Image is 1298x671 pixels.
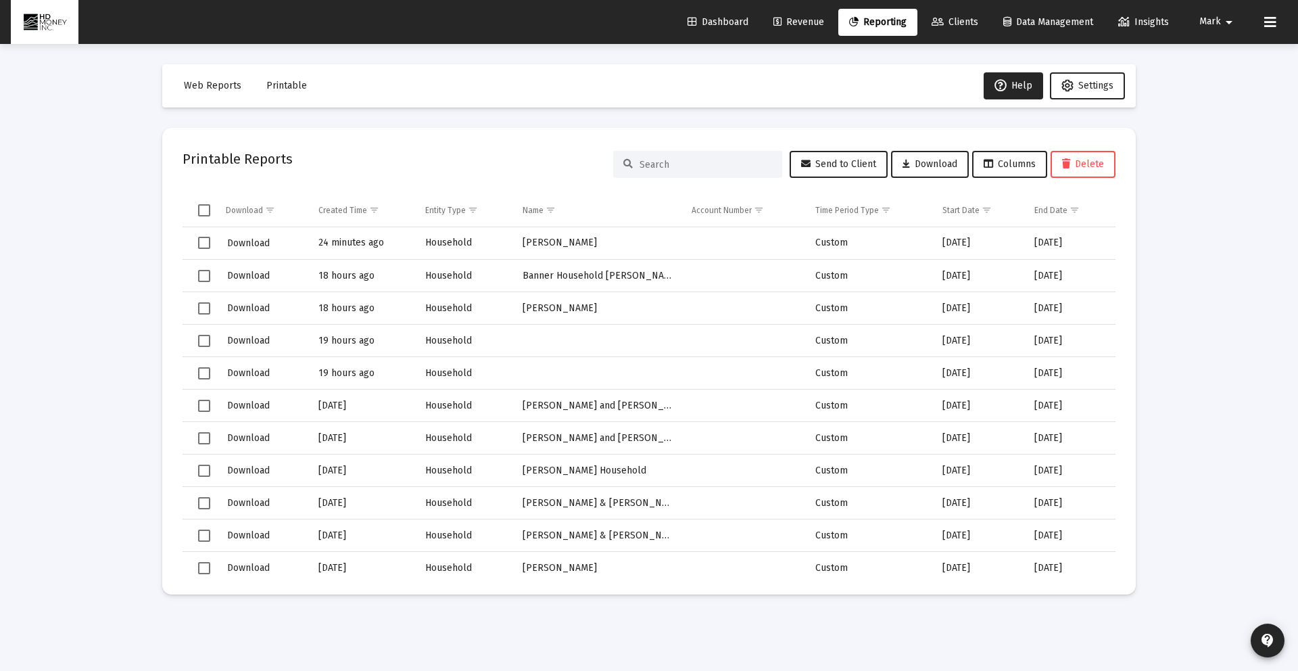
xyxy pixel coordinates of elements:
td: [PERSON_NAME] & [PERSON_NAME] [513,519,682,552]
td: [DATE] [1025,260,1115,292]
button: Send to Client [790,151,888,178]
a: Dashboard [677,9,759,36]
span: Download [227,497,270,509]
span: Download [227,400,270,411]
td: [DATE] [933,422,1026,455]
td: Household [416,455,513,487]
img: Dashboard [21,9,68,36]
td: [DATE] [309,519,416,552]
td: Column Time Period Type [806,194,933,227]
td: [DATE] [933,552,1026,584]
td: [DATE] [933,357,1026,390]
td: Column Account Number [682,194,806,227]
button: Download [226,461,271,480]
td: Household [416,487,513,519]
div: Select all [198,204,210,216]
td: Custom [806,357,933,390]
span: Download [227,270,270,281]
td: 19 hours ago [309,357,416,390]
button: Mark [1183,8,1253,35]
button: Download [226,558,271,578]
td: [DATE] [1025,422,1115,455]
button: Download [226,331,271,350]
td: [DATE] [933,390,1026,422]
td: [DATE] [1025,292,1115,325]
td: 24 minutes ago [309,227,416,260]
td: Custom [806,260,933,292]
div: Select row [198,302,210,315]
td: Custom [806,455,933,487]
td: Household [416,519,513,552]
td: [DATE] [1025,390,1115,422]
td: Household [416,357,513,390]
span: Revenue [773,16,824,28]
td: [DATE] [933,487,1026,519]
td: Household [416,390,513,422]
div: Created Time [318,205,367,216]
td: [PERSON_NAME] and [PERSON_NAME] [513,390,682,422]
span: Web Reports [184,80,241,91]
td: Custom [806,422,933,455]
td: Column Created Time [309,194,416,227]
td: Custom [806,552,933,584]
span: Help [994,80,1032,91]
a: Reporting [838,9,917,36]
td: [DATE] [309,455,416,487]
a: Revenue [763,9,835,36]
span: Show filter options for column 'Account Number' [754,205,764,215]
div: Select row [198,432,210,444]
td: [DATE] [309,390,416,422]
td: Column Download [216,194,309,227]
td: [DATE] [309,487,416,519]
td: [PERSON_NAME] Household [513,455,682,487]
td: [DATE] [933,227,1026,260]
span: Data Management [1003,16,1093,28]
div: Select row [198,237,210,249]
div: Select row [198,400,210,412]
td: [PERSON_NAME] [513,292,682,325]
div: Account Number [692,205,752,216]
span: Download [227,562,270,574]
span: Settings [1078,80,1113,91]
a: Data Management [992,9,1104,36]
span: Show filter options for column 'Start Date' [982,205,992,215]
td: Household [416,552,513,584]
div: Download [226,205,263,216]
td: [DATE] [1025,519,1115,552]
span: Mark [1199,16,1221,28]
td: [DATE] [309,552,416,584]
td: Household [416,227,513,260]
td: Household [416,260,513,292]
td: [DATE] [1025,552,1115,584]
span: Dashboard [688,16,748,28]
td: Custom [806,292,933,325]
button: Columns [972,151,1047,178]
span: Clients [932,16,978,28]
h2: Printable Reports [183,148,293,170]
span: Download [227,465,270,476]
td: [PERSON_NAME] [513,227,682,260]
td: 18 hours ago [309,292,416,325]
div: Entity Type [425,205,466,216]
div: Time Period Type [815,205,879,216]
td: [DATE] [1025,325,1115,357]
button: Download [226,266,271,285]
span: Show filter options for column 'End Date' [1069,205,1080,215]
td: [DATE] [1025,357,1115,390]
a: Insights [1107,9,1180,36]
button: Settings [1050,72,1125,99]
button: Download [226,396,271,415]
td: Banner Household [PERSON_NAME] and [PERSON_NAME] [513,260,682,292]
td: Column Entity Type [416,194,513,227]
div: Select row [198,367,210,379]
span: Download [227,335,270,346]
span: Insights [1118,16,1169,28]
span: Show filter options for column 'Name' [546,205,556,215]
span: Download [227,530,270,541]
div: Name [523,205,544,216]
button: Printable [256,72,318,99]
div: Select row [198,270,210,282]
td: [DATE] [1025,455,1115,487]
span: Download [227,367,270,379]
span: Send to Client [801,158,876,170]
